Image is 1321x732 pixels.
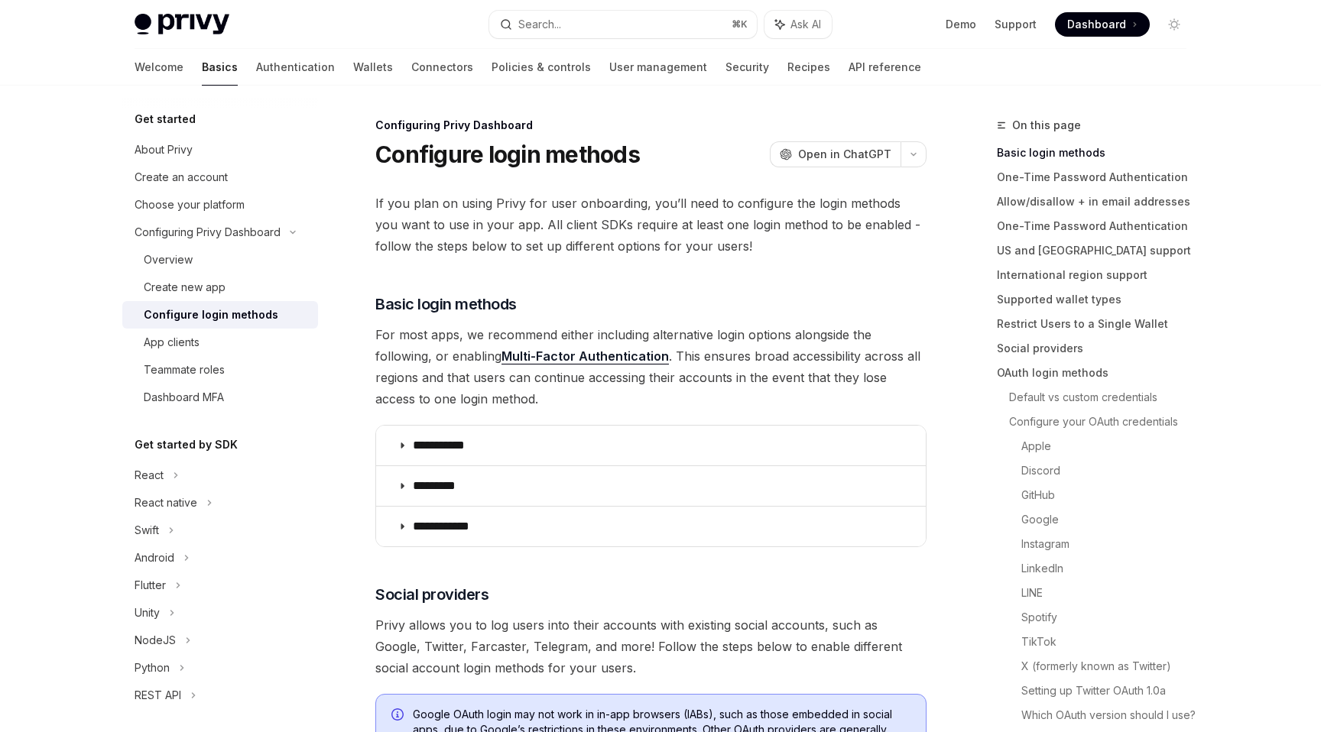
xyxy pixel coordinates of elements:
div: Create an account [135,168,228,186]
span: Open in ChatGPT [798,147,891,162]
a: Overview [122,246,318,274]
a: Policies & controls [492,49,591,86]
a: Default vs custom credentials [1009,385,1199,410]
a: TikTok [1021,630,1199,654]
a: GitHub [1021,483,1199,507]
a: Connectors [411,49,473,86]
div: Configure login methods [144,306,278,324]
a: API reference [849,49,921,86]
img: light logo [135,14,229,35]
a: Create an account [122,164,318,191]
a: US and [GEOGRAPHIC_DATA] support [997,238,1199,263]
a: Restrict Users to a Single Wallet [997,312,1199,336]
a: Configure login methods [122,301,318,329]
div: Unity [135,604,160,622]
div: Teammate roles [144,361,225,379]
a: Basics [202,49,238,86]
span: If you plan on using Privy for user onboarding, you’ll need to configure the login methods you wa... [375,193,927,257]
a: App clients [122,329,318,356]
div: Android [135,549,174,567]
span: ⌘ K [732,18,748,31]
div: About Privy [135,141,193,159]
button: Ask AI [764,11,832,38]
a: Setting up Twitter OAuth 1.0a [1021,679,1199,703]
h5: Get started by SDK [135,436,238,454]
a: About Privy [122,136,318,164]
div: Swift [135,521,159,539]
a: Authentication [256,49,335,86]
a: International region support [997,263,1199,287]
div: React native [135,494,197,512]
div: Dashboard MFA [144,388,224,406]
a: User management [609,49,707,86]
a: Multi-Factor Authentication [501,348,669,364]
a: LINE [1021,581,1199,605]
a: Recipes [787,49,830,86]
a: Discord [1021,458,1199,483]
div: App clients [144,333,200,351]
span: Ask AI [790,17,821,32]
a: Dashboard [1055,12,1150,37]
a: Teammate roles [122,356,318,384]
button: Search...⌘K [489,11,757,38]
div: React [135,466,164,484]
a: X (formerly known as Twitter) [1021,654,1199,679]
a: Instagram [1021,532,1199,556]
a: LinkedIn [1021,556,1199,581]
div: Configuring Privy Dashboard [375,118,927,133]
a: Google [1021,507,1199,532]
svg: Info [391,708,407,724]
a: Support [995,17,1037,32]
span: For most apps, we recommend either including alternative login options alongside the following, o... [375,324,927,410]
button: Open in ChatGPT [770,141,901,167]
span: On this page [1012,116,1081,134]
a: Security [725,49,769,86]
a: Apple [1021,434,1199,458]
div: Choose your platform [135,196,245,214]
a: One-Time Password Authentication [997,165,1199,189]
span: Basic login methods [375,293,517,315]
h1: Configure login methods [375,141,640,168]
a: Dashboard MFA [122,384,318,411]
h5: Get started [135,110,196,128]
div: Python [135,659,170,677]
a: Choose your platform [122,191,318,219]
span: Social providers [375,584,488,605]
a: Create new app [122,274,318,301]
a: Welcome [135,49,183,86]
span: Privy allows you to log users into their accounts with existing social accounts, such as Google, ... [375,614,927,679]
div: REST API [135,686,181,704]
a: Demo [946,17,976,32]
a: Allow/disallow + in email addresses [997,189,1199,214]
div: Create new app [144,278,226,296]
div: Search... [518,15,561,34]
a: Wallets [353,49,393,86]
a: Supported wallet types [997,287,1199,312]
a: Social providers [997,336,1199,361]
div: Configuring Privy Dashboard [135,223,281,241]
a: One-Time Password Authentication [997,214,1199,238]
span: Dashboard [1067,17,1126,32]
a: Which OAuth version should I use? [1021,703,1199,727]
div: Overview [144,251,193,269]
a: OAuth login methods [997,361,1199,385]
div: Flutter [135,576,166,594]
div: NodeJS [135,631,176,649]
a: Basic login methods [997,141,1199,165]
button: Toggle dark mode [1162,12,1186,37]
a: Configure your OAuth credentials [1009,410,1199,434]
a: Spotify [1021,605,1199,630]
